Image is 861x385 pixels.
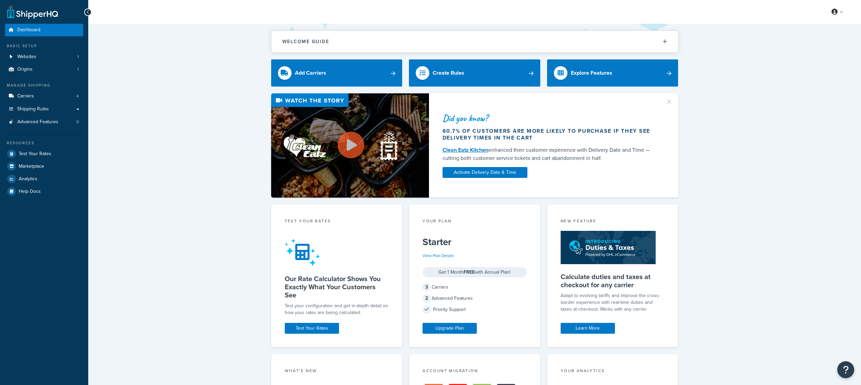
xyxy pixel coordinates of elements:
[423,237,527,247] h5: Starter
[5,116,83,128] li: Advanced Features
[837,361,854,378] button: Open Resource Center
[295,68,326,78] div: Add Carriers
[285,218,389,226] div: Test your rates
[464,269,475,276] strong: FREE
[5,173,83,185] a: Analytics
[5,43,83,49] div: Basic Setup
[423,253,454,259] a: View Plan Details
[409,59,540,87] a: Create Rules
[17,67,33,72] span: Origins
[19,151,51,157] span: Test Your Rates
[423,294,527,303] div: Advanced Features
[423,218,527,226] div: Your Plan
[19,164,44,169] span: Marketplace
[423,282,527,292] div: Carriers
[423,267,527,277] div: Get 1 Month with Annual Plan!
[5,24,83,36] a: Dashboard
[561,368,665,375] div: Your Analytics
[271,93,429,198] img: Video thumbnail
[443,128,657,141] div: 60.7% of customers are more likely to purchase if they see delivery times in the cart
[561,323,615,334] a: Learn More
[17,93,34,99] span: Carriers
[423,305,527,314] div: Priority Support
[77,67,79,72] span: 1
[19,189,41,195] span: Help Docs
[5,116,83,128] a: Advanced Features0
[77,54,79,60] span: 1
[5,51,83,63] li: Websites
[423,323,477,334] a: Upgrade Plan
[5,90,83,103] a: Carriers4
[285,275,389,299] h5: Our Rate Calculator Shows You Exactly What Your Customers See
[17,27,40,33] span: Dashboard
[17,106,49,112] span: Shipping Rules
[561,218,665,226] div: New Feature
[19,176,37,182] span: Analytics
[423,283,431,291] span: 3
[443,146,657,162] div: enhanced their customer experience with Delivery Date and Time — cutting both customer service ti...
[443,113,657,123] div: Did you know?
[76,93,79,99] span: 4
[561,273,665,289] h5: Calculate duties and taxes at checkout for any carrier
[17,54,36,60] span: Websites
[5,51,83,63] a: Websites1
[423,368,527,375] div: Account Migration
[285,323,339,334] a: Test Your Rates
[282,39,329,44] h2: Welcome Guide
[443,146,488,154] a: Clean Eatz Kitchen
[5,63,83,76] a: Origins1
[5,148,83,160] a: Test Your Rates
[5,103,83,115] a: Shipping Rules
[547,59,678,87] a: Explore Features
[423,294,431,302] span: 2
[5,90,83,103] li: Carriers
[17,119,58,125] span: Advanced Features
[571,68,612,78] div: Explore Features
[285,302,389,316] div: Test your configuration and get in-depth detail on how your rates are being calculated.
[443,167,527,178] a: Activate Delivery Date & Time
[561,292,665,313] p: Adapt to evolving tariffs and improve the cross-border experience with real-time duties and taxes...
[433,68,464,78] div: Create Rules
[285,368,389,375] div: What's New
[5,160,83,172] a: Marketplace
[76,119,79,125] span: 0
[5,185,83,198] a: Help Docs
[5,63,83,76] li: Origins
[272,31,678,52] button: Welcome Guide
[271,59,403,87] a: Add Carriers
[5,140,83,146] div: Resources
[5,82,83,88] div: Manage Shipping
